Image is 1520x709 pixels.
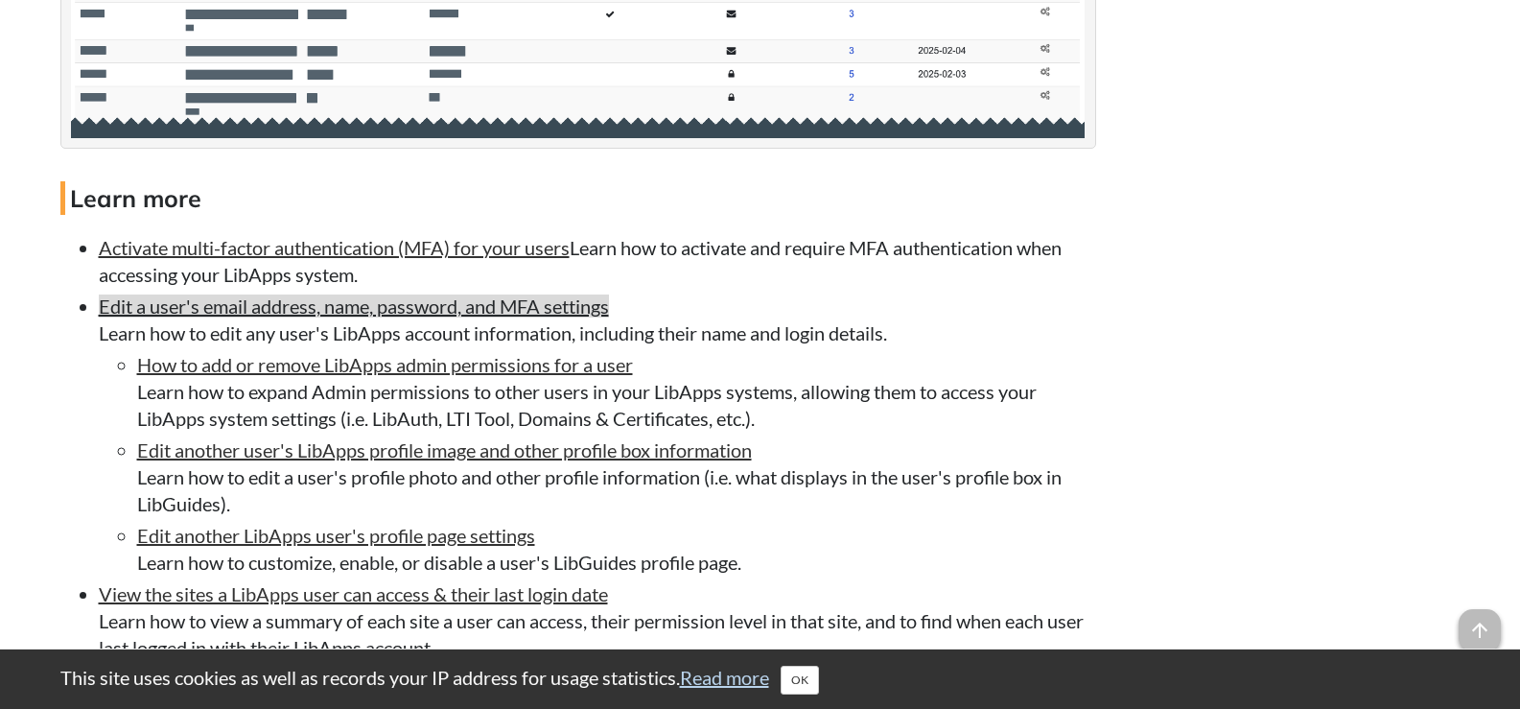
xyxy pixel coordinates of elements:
[41,664,1480,695] div: This site uses cookies as well as records your IP address for usage statistics.
[60,181,1096,215] h4: Learn more
[99,582,608,605] a: View the sites a LibApps user can access & their last login date
[137,353,633,376] a: How to add or remove LibApps admin permissions for a user
[1459,609,1501,651] span: arrow_upward
[781,666,819,695] button: Close
[99,293,1096,576] li: Learn how to edit any user's LibApps account information, including their name and login details.
[99,295,609,318] a: Edit a user's email address, name, password, and MFA settings
[99,236,1062,286] be: Learn how to activate and require MFA authentication when accessing your LibApps system.
[137,524,535,547] a: Edit another LibApps user's profile page settings
[1459,611,1501,634] a: arrow_upward
[680,666,769,689] a: Read more
[99,580,1096,661] li: Learn how to view a summary of each site a user can access, their permission level in that site, ...
[137,351,1096,432] li: Learn how to expand Admin permissions to other users in your LibApps systems, allowing them to ac...
[137,437,1096,517] li: Learn how to edit a user's profile photo and other profile information (i.e. what displays in the...
[137,438,752,461] a: Edit another user's LibApps profile image and other profile box information
[99,236,570,259] a: Activate multi-factor authentication (MFA) for your users
[137,522,1096,576] li: Learn how to customize, enable, or disable a user's LibGuides profile page.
